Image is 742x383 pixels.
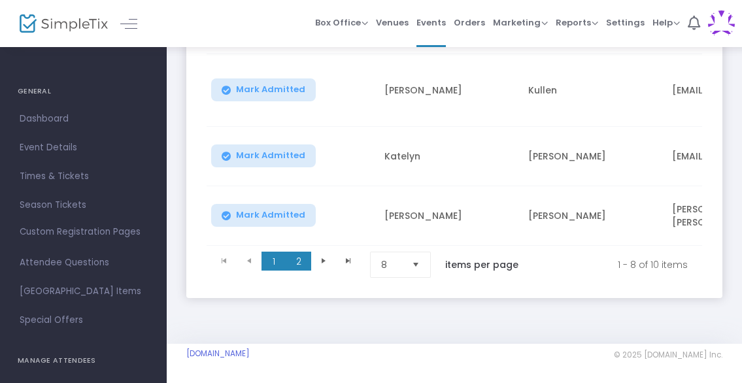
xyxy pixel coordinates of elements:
[20,139,147,156] span: Event Details
[18,78,149,105] h4: GENERAL
[336,252,361,271] span: Go to the last page
[315,16,368,29] span: Box Office
[236,210,305,220] span: Mark Admitted
[318,256,329,266] span: Go to the next page
[20,312,147,329] span: Special Offers
[407,252,425,277] button: Select
[236,84,305,95] span: Mark Admitted
[381,258,401,271] span: 8
[520,54,664,127] td: Kullen
[20,225,141,239] span: Custom Registration Pages
[211,204,316,227] button: Mark Admitted
[445,258,518,271] label: items per page
[606,6,645,39] span: Settings
[211,144,316,167] button: Mark Admitted
[614,350,722,360] span: © 2025 [DOMAIN_NAME] Inc.
[286,252,311,271] span: Page 2
[377,127,520,186] td: Katelyn
[520,127,664,186] td: [PERSON_NAME]
[20,254,147,271] span: Attendee Questions
[18,348,149,374] h4: MANAGE ATTENDEES
[236,150,305,161] span: Mark Admitted
[186,348,250,359] a: [DOMAIN_NAME]
[546,252,688,278] kendo-pager-info: 1 - 8 of 10 items
[454,6,485,39] span: Orders
[20,168,147,185] span: Times & Tickets
[20,283,147,300] span: [GEOGRAPHIC_DATA] Items
[520,186,664,246] td: [PERSON_NAME]
[377,186,520,246] td: [PERSON_NAME]
[343,256,354,266] span: Go to the last page
[211,78,316,101] button: Mark Admitted
[261,252,286,271] span: Page 1
[556,16,598,29] span: Reports
[493,16,548,29] span: Marketing
[416,6,446,39] span: Events
[377,54,520,127] td: [PERSON_NAME]
[20,197,147,214] span: Season Tickets
[652,16,680,29] span: Help
[376,6,409,39] span: Venues
[311,252,336,271] span: Go to the next page
[20,110,147,127] span: Dashboard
